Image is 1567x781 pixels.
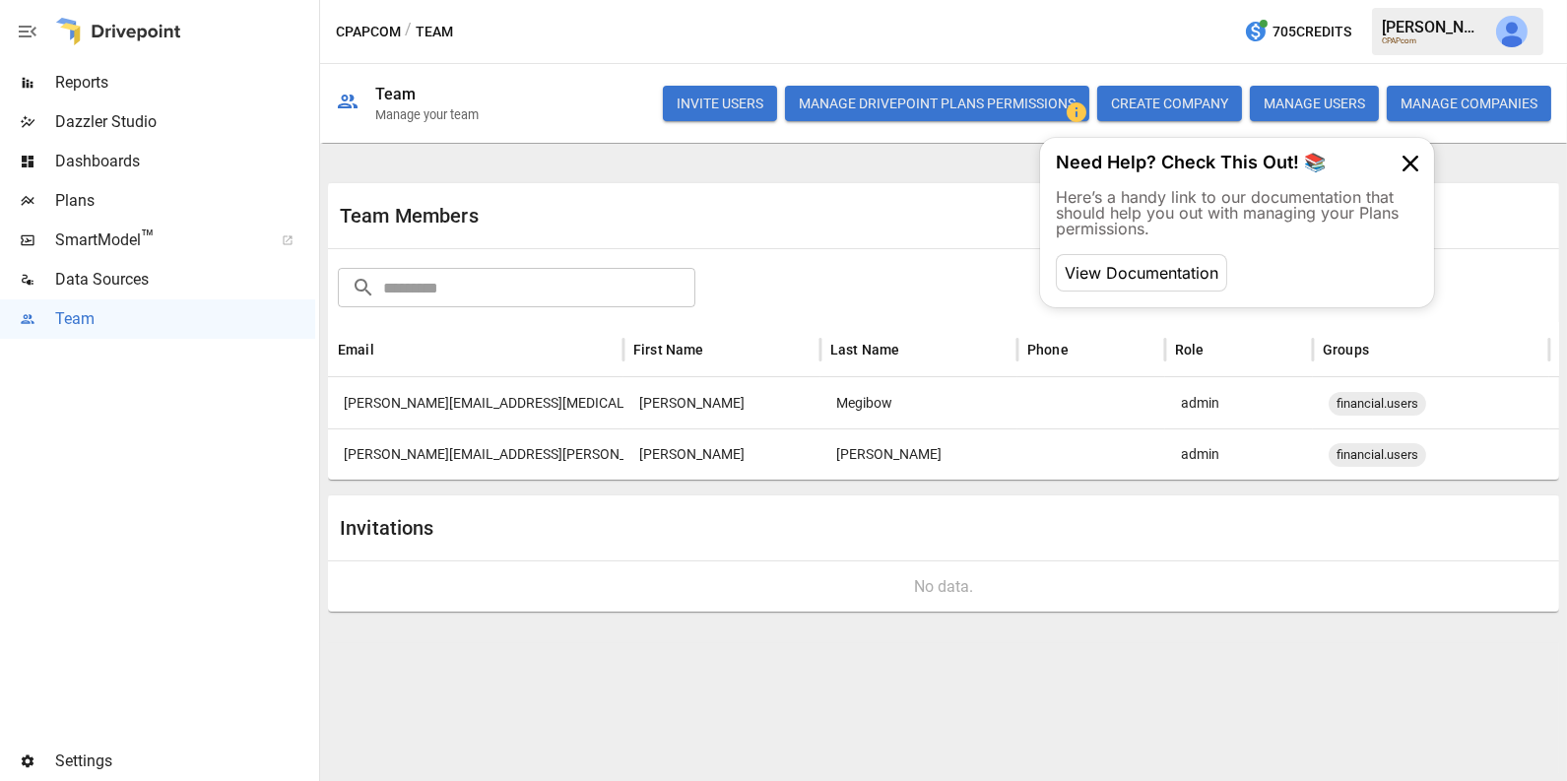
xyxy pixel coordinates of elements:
span: Dashboards [55,150,315,173]
div: Groups [1323,342,1369,358]
span: Reports [55,71,315,95]
span: Team [55,307,315,331]
button: MANAGE USERS [1250,86,1379,121]
button: 705Credits [1236,14,1359,50]
div: Last Name [830,342,900,358]
div: Phone [1027,342,1069,358]
div: admin [1165,377,1313,428]
div: Gatto [820,428,1017,480]
button: Sort [1207,336,1234,363]
div: Team [375,85,417,103]
div: admin [1165,428,1313,480]
span: SmartModel [55,228,260,252]
button: Manage Drivepoint Plans Permissions [785,86,1089,121]
span: Data Sources [55,268,315,292]
span: ™ [141,226,155,250]
button: CREATE COMPANY [1097,86,1242,121]
div: Manage your team [375,107,479,122]
span: Settings [55,749,315,773]
button: Sort [902,336,930,363]
button: Sort [706,336,734,363]
div: First Name [633,342,704,358]
button: INVITE USERS [663,86,777,121]
button: Sort [1371,336,1399,363]
div: Invitations [340,516,944,540]
div: Megibow [820,377,1017,428]
div: Joe [623,377,820,428]
button: Julie Wilton [1484,4,1539,59]
div: No data. [344,577,1543,596]
span: Dazzler Studio [55,110,315,134]
div: Email [338,342,374,358]
div: joe@cpap.com [328,377,623,428]
button: MANAGE COMPANIES [1387,86,1551,121]
span: 705 Credits [1273,20,1351,44]
div: Tom [623,428,820,480]
img: Julie Wilton [1496,16,1528,47]
div: [PERSON_NAME] [1382,18,1484,36]
div: Team Members [340,204,944,228]
div: Role [1175,342,1205,358]
button: CPAPcom [336,20,401,44]
button: Sort [376,336,404,363]
span: Plans [55,189,315,213]
div: CPAPcom [1382,36,1484,45]
div: / [405,20,412,44]
span: financial.users [1329,378,1426,428]
button: Sort [1071,336,1098,363]
div: thomas.gatto@cpap.com [328,428,623,480]
span: financial.users [1329,429,1426,480]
